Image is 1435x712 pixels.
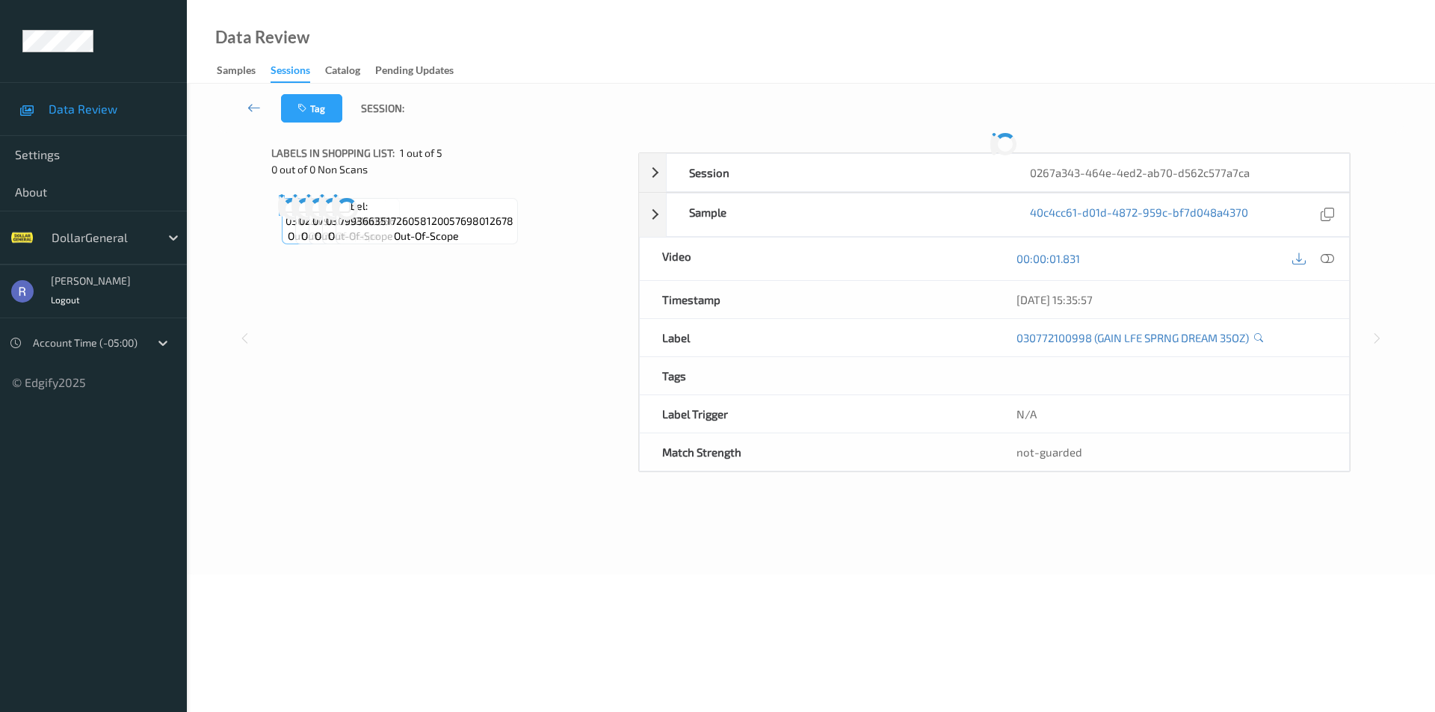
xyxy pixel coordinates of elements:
[315,229,380,244] span: out-of-scope
[361,101,404,116] span: Session:
[328,229,393,244] span: out-of-scope
[375,61,469,81] a: Pending Updates
[639,153,1350,192] div: Session0267a343-464e-4ed2-ab70-d562c577a7ca
[1007,154,1349,191] div: 0267a343-464e-4ed2-ab70-d562c577a7ca
[400,146,442,161] span: 1 out of 5
[271,63,310,83] div: Sessions
[640,433,995,471] div: Match Strength
[1016,292,1327,307] div: [DATE] 15:35:57
[301,229,366,244] span: out-of-scope
[667,154,1008,191] div: Session
[640,281,995,318] div: Timestamp
[667,194,1008,236] div: Sample
[281,94,342,123] button: Tag
[217,63,256,81] div: Samples
[1016,251,1080,266] a: 00:00:01.831
[640,395,995,433] div: Label Trigger
[1016,330,1249,345] a: 030772100998 (GAIN LFE SPRNG DREAM 35OZ)
[325,61,375,81] a: Catalog
[1030,205,1248,225] a: 40c4cc61-d01d-4872-959c-bf7d048a4370
[394,229,459,244] span: out-of-scope
[339,199,513,229] span: Label: 799366351726058120057698012678
[271,146,395,161] span: Labels in shopping list:
[994,395,1349,433] div: N/A
[375,63,454,81] div: Pending Updates
[217,61,271,81] a: Samples
[271,61,325,83] a: Sessions
[640,319,995,356] div: Label
[288,229,353,244] span: out-of-scope
[1016,445,1327,459] div: not-guarded
[325,63,360,81] div: Catalog
[640,357,995,394] div: Tags
[639,193,1350,237] div: Sample40c4cc61-d01d-4872-959c-bf7d048a4370
[640,238,995,280] div: Video
[215,30,309,45] div: Data Review
[271,162,628,177] div: 0 out of 0 Non Scans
